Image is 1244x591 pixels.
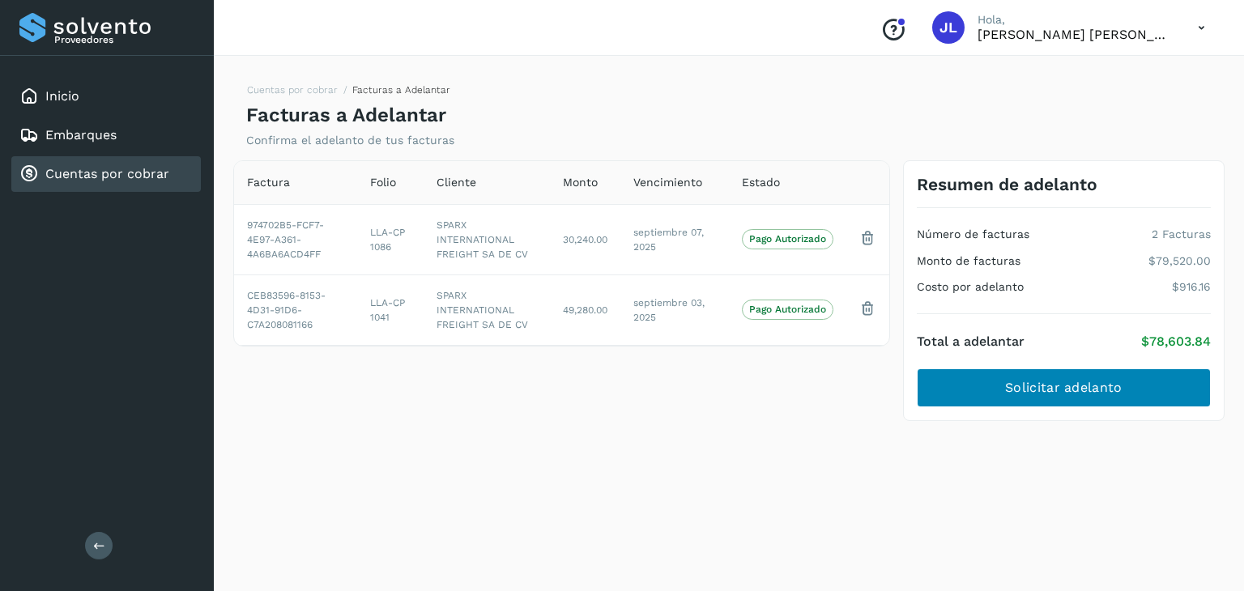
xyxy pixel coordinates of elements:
span: 49,280.00 [563,304,607,316]
div: Inicio [11,79,201,114]
p: Pago Autorizado [749,233,826,244]
nav: breadcrumb [246,83,450,104]
button: Solicitar adelanto [917,368,1211,407]
a: Embarques [45,127,117,142]
td: SPARX INTERNATIONAL FREIGHT SA DE CV [424,204,551,274]
p: 2 Facturas [1152,227,1211,241]
span: Folio [370,174,396,191]
div: Embarques [11,117,201,153]
p: $78,603.84 [1141,334,1211,349]
h4: Facturas a Adelantar [246,104,446,127]
td: 974702B5-FCF7-4E97-A361-4A6BA6ACD4FF [234,204,357,274]
span: septiembre 03, 2025 [633,297,705,323]
span: Solicitar adelanto [1005,379,1122,397]
p: Proveedores [54,34,194,45]
p: Hola, [978,13,1172,27]
td: LLA-CP 1041 [357,274,423,345]
td: LLA-CP 1086 [357,204,423,274]
span: Monto [563,174,598,191]
p: JOSE LUIS GUZMAN ORTA [978,27,1172,42]
p: $916.16 [1172,280,1211,294]
h4: Número de facturas [917,227,1029,241]
h4: Monto de facturas [917,254,1020,268]
td: CEB83596-8153-4D31-91D6-C7A208081166 [234,274,357,345]
p: $79,520.00 [1148,254,1211,268]
span: Cliente [437,174,476,191]
p: Confirma el adelanto de tus facturas [246,134,454,147]
h4: Costo por adelanto [917,280,1024,294]
span: Facturas a Adelantar [352,84,450,96]
span: 30,240.00 [563,234,607,245]
p: Pago Autorizado [749,304,826,315]
span: Estado [742,174,780,191]
h3: Resumen de adelanto [917,174,1097,194]
a: Cuentas por cobrar [45,166,169,181]
span: Vencimiento [633,174,702,191]
h4: Total a adelantar [917,334,1025,349]
a: Cuentas por cobrar [247,84,338,96]
a: Inicio [45,88,79,104]
div: Cuentas por cobrar [11,156,201,192]
span: septiembre 07, 2025 [633,227,704,253]
span: Factura [247,174,290,191]
td: SPARX INTERNATIONAL FREIGHT SA DE CV [424,274,551,345]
